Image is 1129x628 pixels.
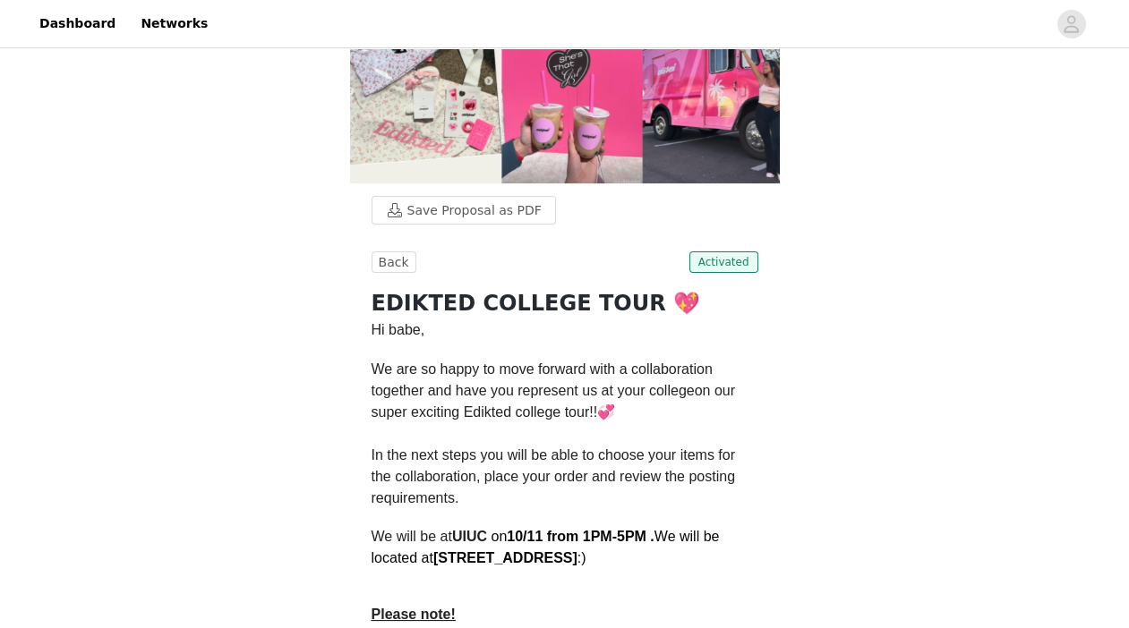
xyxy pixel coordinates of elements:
a: Dashboard [29,4,126,44]
button: Save Proposal as PDF [372,196,556,225]
strong: [STREET_ADDRESS] [433,550,577,565]
button: Back [372,251,416,273]
h1: EDIKTED COLLEGE TOUR 💖 [372,287,758,319]
span: Hi babe, [372,322,425,337]
span: on our super exciting Edikted college tour!!💞 [372,383,740,420]
span: We will be at [372,529,488,544]
span: Activated [689,251,758,273]
span: 10/11 from 1PM-5PM . [507,529,654,544]
div: avatar [1063,10,1080,38]
span: Please note! [372,607,456,622]
span: We are so happy to move forward with a collaboration together and have you represent us at your c... [372,361,717,398]
span: In the next steps you will be able to choose your items for the collaboration, place your order a... [372,447,740,505]
span: on [372,529,720,565]
a: Networks [130,4,218,44]
span: UIUC [452,529,487,544]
